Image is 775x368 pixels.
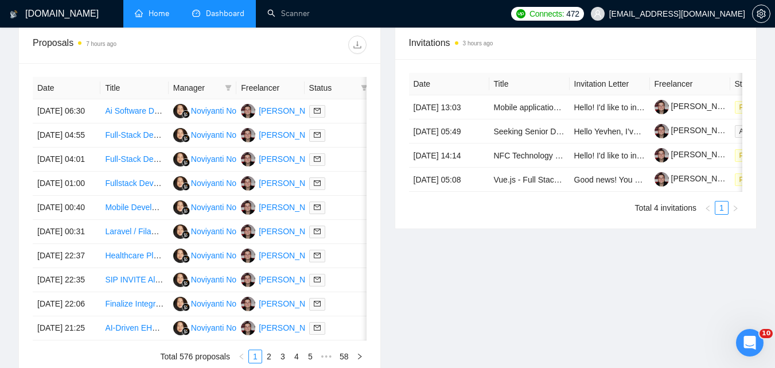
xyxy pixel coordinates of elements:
li: 5 [303,350,317,363]
a: [PERSON_NAME] [655,150,737,159]
a: Ai Software Development - Fitness [105,106,229,115]
img: NN [173,297,188,311]
li: Total 576 proposals [161,350,230,363]
li: Previous Page [701,201,715,215]
img: NN [173,273,188,287]
a: YS[PERSON_NAME] [241,299,325,308]
img: gigradar-bm.png [182,158,190,166]
span: Pending [735,173,769,186]
span: Dashboard [206,9,244,18]
img: gigradar-bm.png [182,110,190,118]
td: [DATE] 21:25 [33,316,100,340]
img: c1bYBLFISfW-KFu5YnXsqDxdnhJyhFG7WZWQjmw4vq0-YF4TwjoJdqRJKIWeWIjxa9 [655,172,669,187]
td: SIP INVITE Alert System Development [100,268,168,292]
a: 2 [263,350,275,363]
td: [DATE] 00:31 [33,220,100,244]
th: Date [33,77,100,99]
a: Laravel / Filament PHP 3 developer needed ongoing project development [105,227,366,236]
span: left [238,353,245,360]
a: [PERSON_NAME] [655,102,737,111]
li: Next 5 Pages [317,350,336,363]
span: dashboard [192,9,200,17]
span: mail [314,324,321,331]
a: NNNoviyanti Noviyanti [173,274,259,284]
span: filter [223,79,234,96]
span: right [356,353,363,360]
div: Noviyanti Noviyanti [191,321,259,334]
td: Vue.js - Full Stack Developer [489,168,570,192]
td: [DATE] 14:14 [409,144,489,168]
span: filter [361,84,368,91]
img: gigradar-bm.png [182,279,190,287]
div: [PERSON_NAME] [259,249,325,262]
td: Full-Stack Dev Needed: React Native/Flutter App with Scraping & Subscriptions [100,123,168,148]
img: c1bYBLFISfW-KFu5YnXsqDxdnhJyhFG7WZWQjmw4vq0-YF4TwjoJdqRJKIWeWIjxa9 [655,148,669,162]
td: [DATE] 04:01 [33,148,100,172]
button: left [235,350,248,363]
a: NNNoviyanti Noviyanti [173,178,259,187]
span: left [704,205,711,212]
img: YS [241,249,255,263]
div: Noviyanti Noviyanti [191,297,259,310]
th: Manager [169,77,236,99]
div: [PERSON_NAME] [259,225,325,238]
li: Total 4 invitations [635,201,696,215]
span: 10 [760,329,773,338]
a: 4 [290,350,303,363]
div: Noviyanti Noviyanti [191,177,259,189]
img: YS [241,176,255,191]
a: [PERSON_NAME] [655,174,737,183]
img: YS [241,297,255,311]
img: upwork-logo.png [516,9,525,18]
div: Noviyanti Noviyanti [191,129,259,141]
a: 58 [336,350,352,363]
div: Noviyanti Noviyanti [191,153,259,165]
button: right [729,201,742,215]
li: 4 [290,350,303,363]
div: [PERSON_NAME] [259,104,325,117]
span: Manager [173,82,220,94]
img: c1bYBLFISfW-KFu5YnXsqDxdnhJyhFG7WZWQjmw4vq0-YF4TwjoJdqRJKIWeWIjxa9 [655,100,669,114]
li: 2 [262,350,276,363]
td: [DATE] 22:35 [33,268,100,292]
a: Fullstack Developer [105,179,176,188]
img: NN [173,176,188,191]
button: setting [752,5,770,23]
a: Pending [735,102,774,111]
span: Pending [735,101,769,114]
img: gigradar-bm.png [182,255,190,263]
a: [PERSON_NAME] [655,126,737,135]
th: Date [409,73,489,95]
span: mail [314,228,321,235]
div: [PERSON_NAME] [259,321,325,334]
a: homeHome [135,9,169,18]
td: [DATE] 22:37 [33,244,100,268]
div: [PERSON_NAME] [259,201,325,214]
a: Pending [735,175,774,184]
th: Title [489,73,570,95]
img: gigradar-bm.png [182,231,190,239]
a: Pending [735,150,774,160]
span: filter [359,79,370,96]
img: NN [173,321,188,335]
td: Mobile application refactoring [489,95,570,119]
button: left [701,201,715,215]
li: 1 [248,350,262,363]
span: ••• [317,350,336,363]
img: NN [173,104,188,118]
span: Pending [735,149,769,162]
div: Noviyanti Noviyanti [191,273,259,286]
a: NNNoviyanti Noviyanti [173,323,259,332]
td: [DATE] 00:40 [33,196,100,220]
img: YS [241,273,255,287]
li: 1 [715,201,729,215]
div: Noviyanti Noviyanti [191,249,259,262]
img: YS [241,321,255,335]
td: NFC Technology Specialist for Smart Access Systems [489,144,570,168]
li: Previous Page [235,350,248,363]
td: [DATE] 01:00 [33,172,100,196]
th: Freelancer [236,77,304,99]
span: mail [314,204,321,211]
iframe: Intercom live chat [736,329,764,357]
a: AI-Driven EHR SaaS Product Development [105,323,259,332]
